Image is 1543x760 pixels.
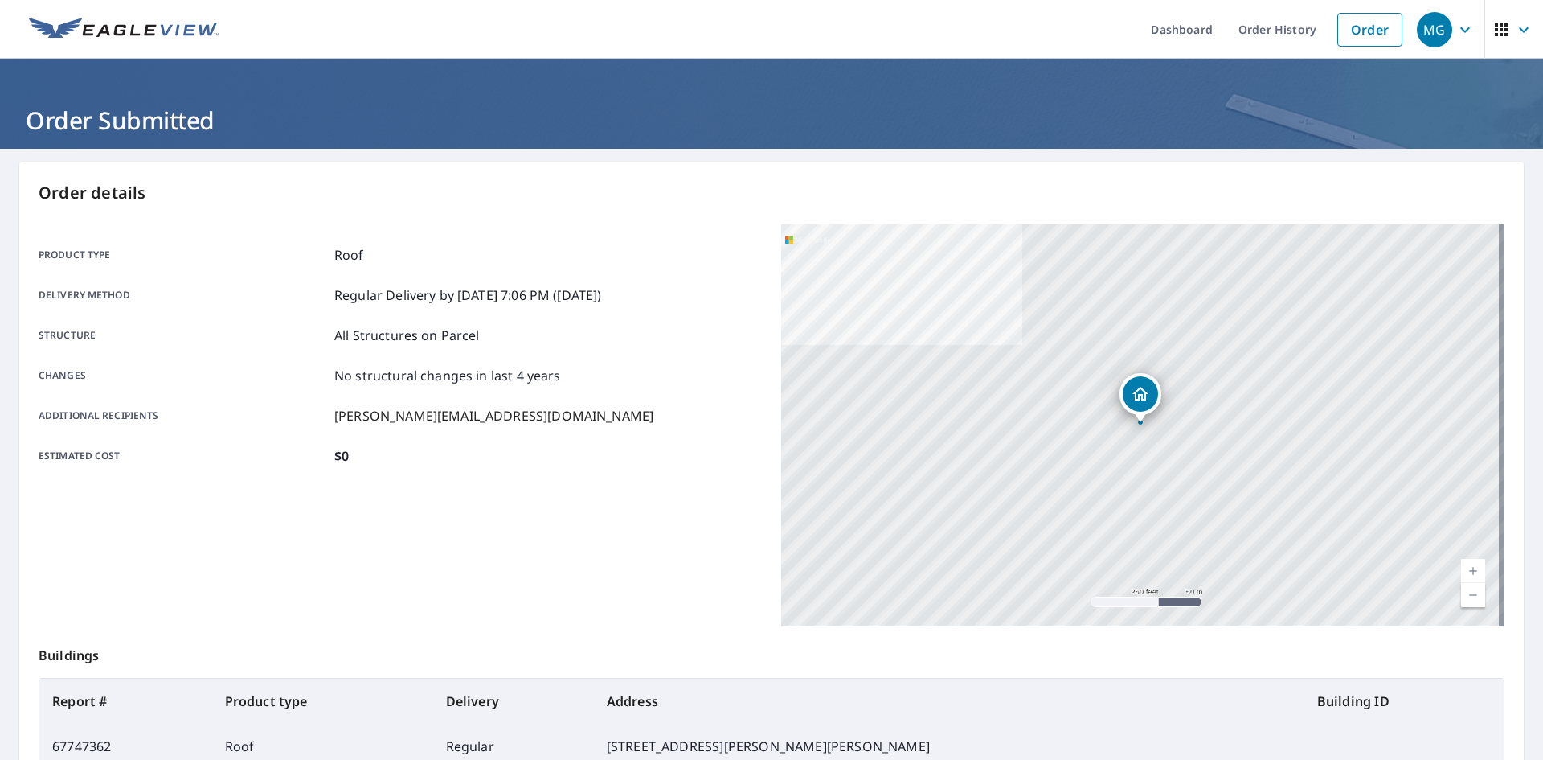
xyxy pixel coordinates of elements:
[433,679,594,724] th: Delivery
[594,679,1304,724] th: Address
[39,181,1504,205] p: Order details
[334,446,349,466] p: $0
[1417,12,1452,47] div: MG
[334,406,653,425] p: [PERSON_NAME][EMAIL_ADDRESS][DOMAIN_NAME]
[1119,373,1161,423] div: Dropped pin, building 1, Residential property, 4088 Jacobs Lndg Saint Charles, MO 63304
[39,679,212,724] th: Report #
[39,446,328,466] p: Estimated cost
[1461,583,1485,607] a: Current Level 17, Zoom Out
[334,326,480,345] p: All Structures on Parcel
[29,18,219,42] img: EV Logo
[39,286,328,305] p: Delivery method
[334,245,364,265] p: Roof
[1461,559,1485,583] a: Current Level 17, Zoom In
[39,245,328,265] p: Product type
[39,406,328,425] p: Additional recipients
[334,286,601,305] p: Regular Delivery by [DATE] 7:06 PM ([DATE])
[39,326,328,345] p: Structure
[1337,13,1402,47] a: Order
[19,104,1524,137] h1: Order Submitted
[1304,679,1504,724] th: Building ID
[39,626,1504,678] p: Buildings
[212,679,433,724] th: Product type
[39,366,328,385] p: Changes
[334,366,561,385] p: No structural changes in last 4 years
